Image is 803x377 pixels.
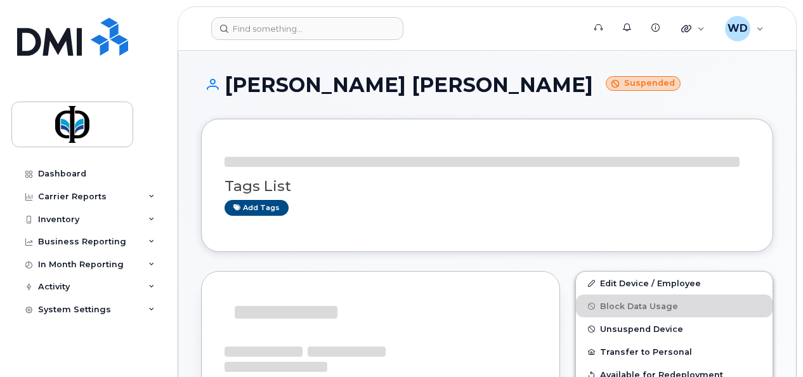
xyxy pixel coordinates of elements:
[576,294,773,317] button: Block Data Usage
[576,340,773,363] button: Transfer to Personal
[225,200,289,216] a: Add tags
[576,272,773,294] a: Edit Device / Employee
[576,317,773,340] button: Unsuspend Device
[225,178,750,194] h3: Tags List
[600,324,683,334] span: Unsuspend Device
[606,76,681,91] small: Suspended
[201,74,773,96] h1: [PERSON_NAME] [PERSON_NAME]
